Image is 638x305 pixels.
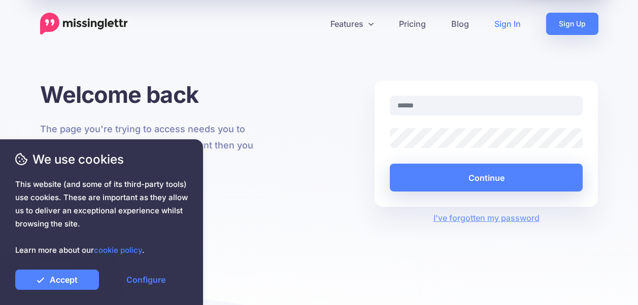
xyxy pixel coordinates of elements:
a: Blog [439,13,482,35]
a: Features [318,13,386,35]
a: cookie policy [94,245,142,255]
p: The page you're trying to access needs you to login first. If you don't have an account then you ... [40,121,264,170]
span: We use cookies [15,150,188,168]
a: Sign In [482,13,533,35]
a: Pricing [386,13,439,35]
a: Configure [104,270,188,290]
a: Accept [15,270,99,290]
a: Sign Up [546,13,598,35]
button: Continue [390,164,583,192]
h1: Welcome back [40,81,264,108]
span: This website (and some of its third-party tools) use cookies. These are important as they allow u... [15,178,188,257]
a: I've forgotten my password [433,213,540,223]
